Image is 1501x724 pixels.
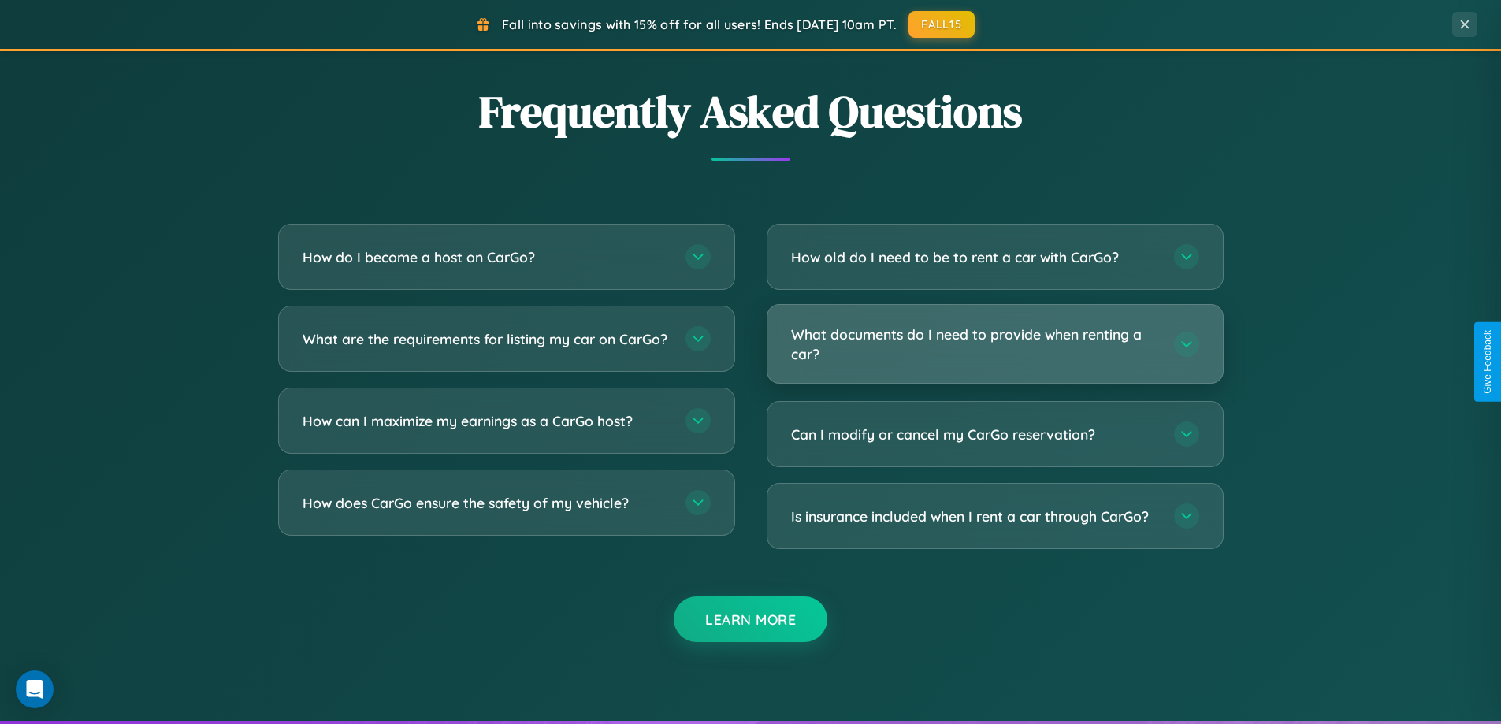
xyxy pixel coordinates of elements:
h3: How can I maximize my earnings as a CarGo host? [303,411,670,431]
div: Give Feedback [1482,330,1493,394]
h3: Is insurance included when I rent a car through CarGo? [791,507,1158,526]
h3: How does CarGo ensure the safety of my vehicle? [303,493,670,513]
div: Open Intercom Messenger [16,670,54,708]
h3: What documents do I need to provide when renting a car? [791,325,1158,363]
button: Learn More [674,596,827,642]
h3: Can I modify or cancel my CarGo reservation? [791,425,1158,444]
h3: How do I become a host on CarGo? [303,247,670,267]
h3: What are the requirements for listing my car on CarGo? [303,329,670,349]
h3: How old do I need to be to rent a car with CarGo? [791,247,1158,267]
h2: Frequently Asked Questions [278,81,1224,142]
button: FALL15 [908,11,975,38]
span: Fall into savings with 15% off for all users! Ends [DATE] 10am PT. [502,17,897,32]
